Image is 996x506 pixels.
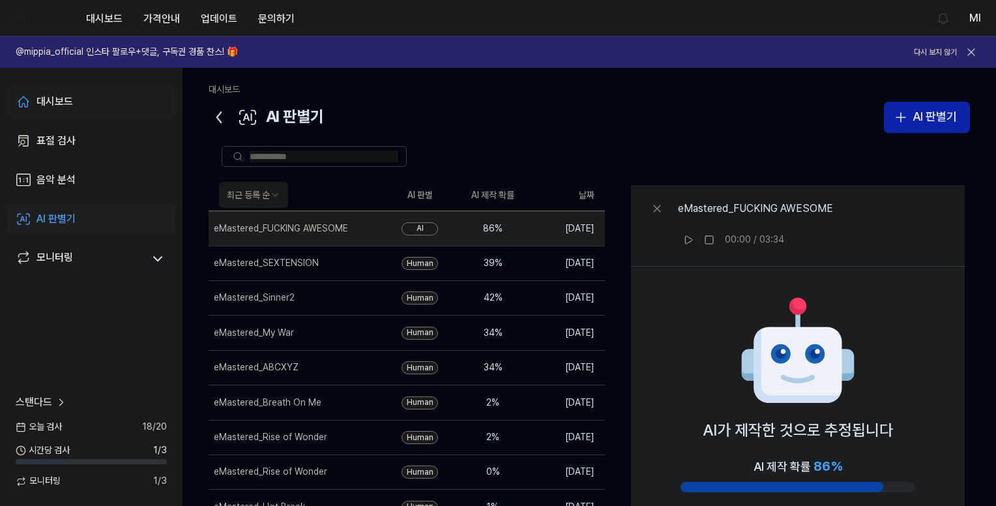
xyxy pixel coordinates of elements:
[529,211,605,246] td: [DATE]
[16,444,70,457] span: 시간당 검사
[16,394,68,410] a: 스탠다드
[739,293,857,410] img: AI
[190,1,248,37] a: 업데이트
[703,418,893,443] p: AI가 제작한 것으로 추정됩니다
[402,291,438,305] div: Human
[467,327,519,340] div: 34 %
[402,466,438,479] div: Human
[8,203,175,235] a: AI 판별기
[8,164,175,196] a: 음악 분석
[402,361,438,374] div: Human
[402,396,438,409] div: Human
[529,180,605,211] th: 날짜
[935,10,951,26] img: 알림
[913,108,957,126] div: AI 판별기
[402,431,438,444] div: Human
[190,6,248,32] button: 업데이트
[467,361,519,374] div: 34 %
[467,257,519,270] div: 39 %
[37,94,73,110] div: 대시보드
[529,246,605,280] td: [DATE]
[467,396,519,409] div: 2 %
[467,431,519,444] div: 2 %
[467,222,519,235] div: 86 %
[214,222,348,235] div: eMastered_FUCKING AWESOME
[37,211,76,227] div: AI 판별기
[16,475,61,488] span: 모니터링
[725,233,784,246] div: 00:00 / 03:34
[383,180,456,211] th: AI 판별
[529,454,605,489] td: [DATE]
[16,46,238,59] h1: @mippia_official 인스타 팔로우+댓글, 구독권 경품 찬스! 🎁
[914,47,957,58] button: 다시 보지 않기
[142,421,167,434] span: 18 / 20
[8,86,175,117] a: 대시보드
[529,280,605,315] td: [DATE]
[529,350,605,385] td: [DATE]
[678,201,833,216] div: eMastered_FUCKING AWESOME
[8,125,175,156] a: 표절 검사
[402,222,438,235] div: AI
[467,466,519,479] div: 0 %
[133,6,190,32] button: 가격안내
[969,10,980,26] button: Ml
[37,172,76,188] div: 음악 분석
[529,316,605,350] td: [DATE]
[209,84,240,95] a: 대시보드
[37,250,73,268] div: 모니터링
[16,394,52,410] span: 스탠다드
[214,257,319,270] div: eMastered_SEXTENSION
[214,431,327,444] div: eMastered_Rise of Wonder
[214,361,299,374] div: eMastered_ABCXYZ
[214,291,295,305] div: eMastered_Sinner2
[214,466,327,479] div: eMastered_Rise of Wonder
[153,444,167,457] span: 1 / 3
[529,420,605,454] td: [DATE]
[248,6,305,32] button: 문의하기
[214,396,321,409] div: eMastered_Breath On Me
[456,180,529,211] th: AI 제작 확률
[884,102,970,133] button: AI 판별기
[16,13,63,23] img: logo
[37,133,76,149] div: 표절 검사
[209,102,324,133] div: AI 판별기
[754,456,842,477] div: AI 제작 확률
[16,250,143,268] a: 모니터링
[402,327,438,340] div: Human
[76,6,133,32] button: 대시보드
[153,475,167,488] span: 1 / 3
[16,421,62,434] span: 오늘 검사
[813,458,842,474] span: 86 %
[402,257,438,270] div: Human
[467,291,519,305] div: 42 %
[214,327,294,340] div: eMastered_My War
[529,385,605,420] td: [DATE]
